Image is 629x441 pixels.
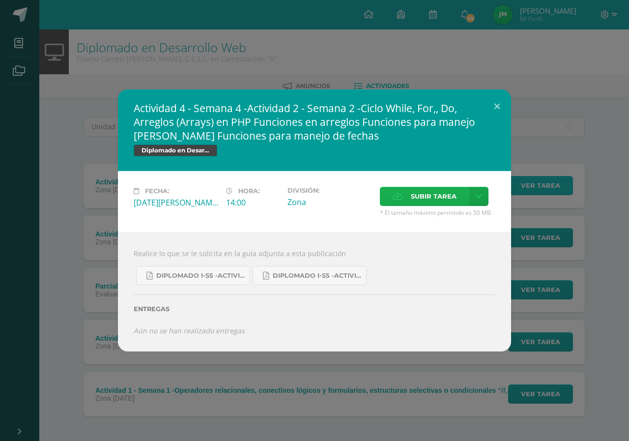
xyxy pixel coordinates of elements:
[287,197,372,207] div: Zona
[226,197,280,208] div: 14:00
[380,208,495,217] span: * El tamaño máximo permitido es 50 MB
[156,272,245,280] span: Diplomado I-S5 -Actividad 4-4TO BACO-IV Unidad.pdf
[134,305,495,313] label: Entregas
[134,101,495,143] h2: Actividad 4 - Semana 4 -Actividad 2 - Semana 2 -Ciclo While, For,, Do, Arreglos (Arrays) en PHP F...
[134,326,245,335] i: Aún no se han realizado entregas
[134,145,217,156] span: Diplomado en Desarrollo Web
[118,233,511,351] div: Realice lo que se le solicita en la guía adjunta a esta publicación
[134,197,218,208] div: [DATE][PERSON_NAME]
[287,187,372,194] label: División:
[253,266,367,285] a: Diplomado I-S5 -Actividad 4-4TO BACO-IV Unidad.pdf
[145,187,169,195] span: Fecha:
[483,89,511,123] button: Close (Esc)
[238,187,259,195] span: Hora:
[136,266,250,285] a: Diplomado I-S5 -Actividad 4-4TO BACO-IV Unidad.pdf
[273,272,361,280] span: Diplomado I-S5 -Actividad 4-4TO BACO-IV Unidad.pdf
[411,187,457,206] span: Subir tarea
